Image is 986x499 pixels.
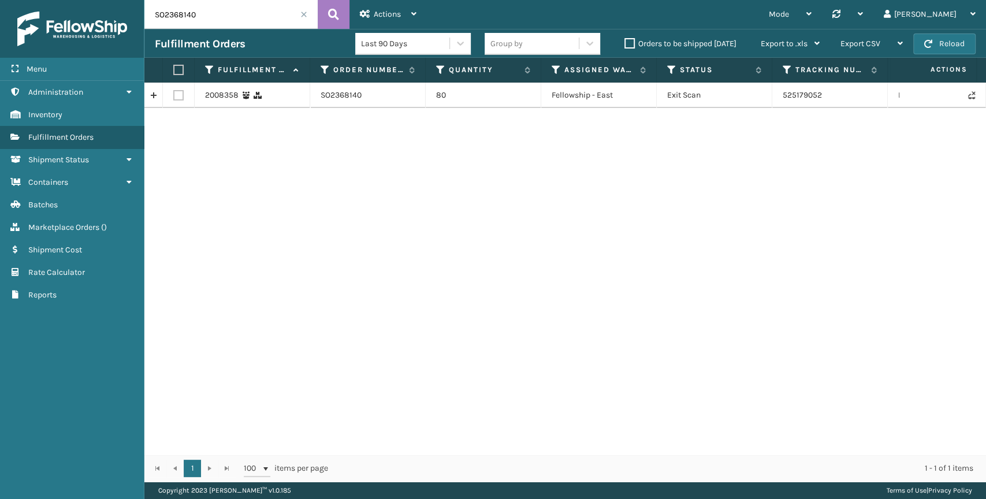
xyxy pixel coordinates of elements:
[490,38,523,50] div: Group by
[624,39,736,49] label: Orders to be shipped [DATE]
[795,65,865,75] label: Tracking Number
[680,65,750,75] label: Status
[218,65,288,75] label: Fulfillment Order Id
[344,463,973,474] div: 1 - 1 of 1 items
[887,486,927,494] a: Terms of Use
[333,65,403,75] label: Order Number
[769,9,789,19] span: Mode
[27,64,47,74] span: Menu
[28,290,57,300] span: Reports
[28,132,94,142] span: Fulfillment Orders
[968,91,975,99] i: Never Shipped
[101,222,107,232] span: ( )
[564,65,634,75] label: Assigned Warehouse
[426,83,541,108] td: 80
[772,83,888,108] td: 525179052
[28,200,58,210] span: Batches
[28,267,85,277] span: Rate Calculator
[155,37,245,51] h3: Fulfillment Orders
[28,110,62,120] span: Inventory
[17,12,127,46] img: logo
[158,482,291,499] p: Copyright 2023 [PERSON_NAME]™ v 1.0.185
[28,155,89,165] span: Shipment Status
[541,83,657,108] td: Fellowship - East
[28,87,83,97] span: Administration
[374,9,401,19] span: Actions
[244,463,261,474] span: 100
[928,486,972,494] a: Privacy Policy
[205,90,239,101] a: 2008358
[361,38,451,50] div: Last 90 Days
[657,83,772,108] td: Exit Scan
[184,460,201,477] a: 1
[28,177,68,187] span: Containers
[887,482,972,499] div: |
[913,33,976,54] button: Reload
[321,90,362,101] a: SO2368140
[449,65,519,75] label: Quantity
[28,222,99,232] span: Marketplace Orders
[840,39,880,49] span: Export CSV
[761,39,808,49] span: Export to .xls
[894,60,974,79] span: Actions
[244,460,328,477] span: items per page
[28,245,82,255] span: Shipment Cost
